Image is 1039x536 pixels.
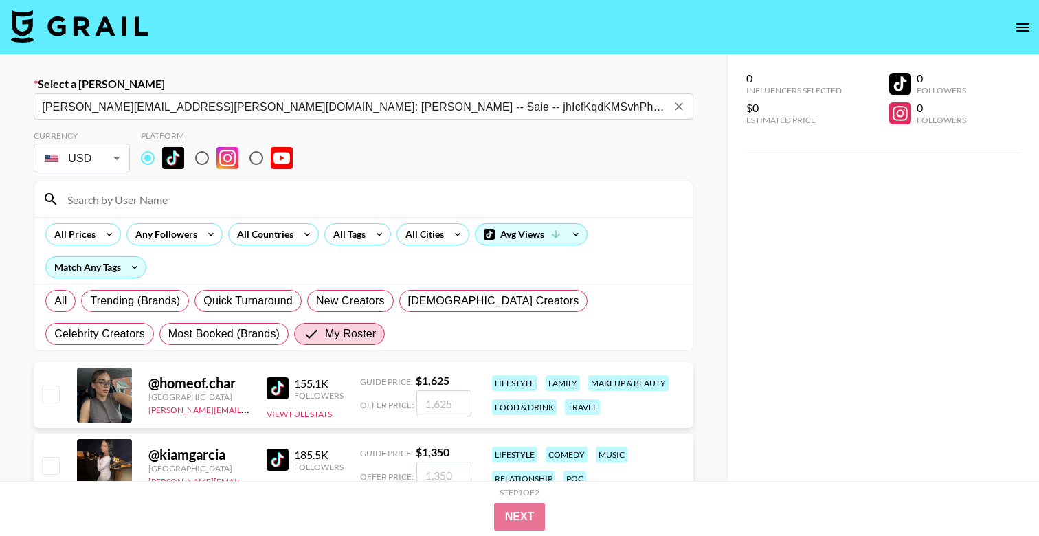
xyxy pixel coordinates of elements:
[267,449,289,471] img: TikTok
[229,224,296,245] div: All Countries
[325,224,368,245] div: All Tags
[492,447,537,462] div: lifestyle
[162,147,184,169] img: TikTok
[294,390,344,401] div: Followers
[316,293,385,309] span: New Creators
[746,115,842,125] div: Estimated Price
[148,446,250,463] div: @ kiamgarcia
[59,188,684,210] input: Search by User Name
[360,471,414,482] span: Offer Price:
[476,224,587,245] div: Avg Views
[416,445,449,458] strong: $ 1,350
[46,257,146,278] div: Match Any Tags
[565,399,600,415] div: travel
[267,480,332,491] button: View Full Stats
[148,392,250,402] div: [GEOGRAPHIC_DATA]
[746,101,842,115] div: $0
[148,473,352,487] a: [PERSON_NAME][EMAIL_ADDRESS][DOMAIN_NAME]
[492,471,555,487] div: relationship
[917,85,966,96] div: Followers
[271,147,293,169] img: YouTube
[1009,14,1036,41] button: open drawer
[148,463,250,473] div: [GEOGRAPHIC_DATA]
[596,447,627,462] div: music
[168,326,280,342] span: Most Booked (Brands)
[416,374,449,387] strong: $ 1,625
[34,77,693,91] label: Select a [PERSON_NAME]
[267,377,289,399] img: TikTok
[500,487,539,498] div: Step 1 of 2
[267,409,332,419] button: View Full Stats
[746,85,842,96] div: Influencers Selected
[546,375,580,391] div: family
[494,503,546,531] button: Next
[34,131,130,141] div: Currency
[588,375,669,391] div: makeup & beauty
[54,326,145,342] span: Celebrity Creators
[141,131,304,141] div: Platform
[148,402,352,415] a: [PERSON_NAME][EMAIL_ADDRESS][DOMAIN_NAME]
[416,462,471,488] input: 1,350
[294,448,344,462] div: 185.5K
[294,377,344,390] div: 155.1K
[294,462,344,472] div: Followers
[669,97,689,116] button: Clear
[492,375,537,391] div: lifestyle
[917,101,966,115] div: 0
[325,326,376,342] span: My Roster
[360,448,413,458] span: Guide Price:
[360,377,413,387] span: Guide Price:
[90,293,180,309] span: Trending (Brands)
[746,71,842,85] div: 0
[216,147,238,169] img: Instagram
[203,293,293,309] span: Quick Turnaround
[148,375,250,392] div: @ homeof.char
[54,293,67,309] span: All
[360,400,414,410] span: Offer Price:
[917,115,966,125] div: Followers
[917,71,966,85] div: 0
[563,471,586,487] div: poc
[36,146,127,170] div: USD
[46,224,98,245] div: All Prices
[11,10,148,43] img: Grail Talent
[546,447,588,462] div: comedy
[492,399,557,415] div: food & drink
[127,224,200,245] div: Any Followers
[397,224,447,245] div: All Cities
[416,390,471,416] input: 1,625
[408,293,579,309] span: [DEMOGRAPHIC_DATA] Creators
